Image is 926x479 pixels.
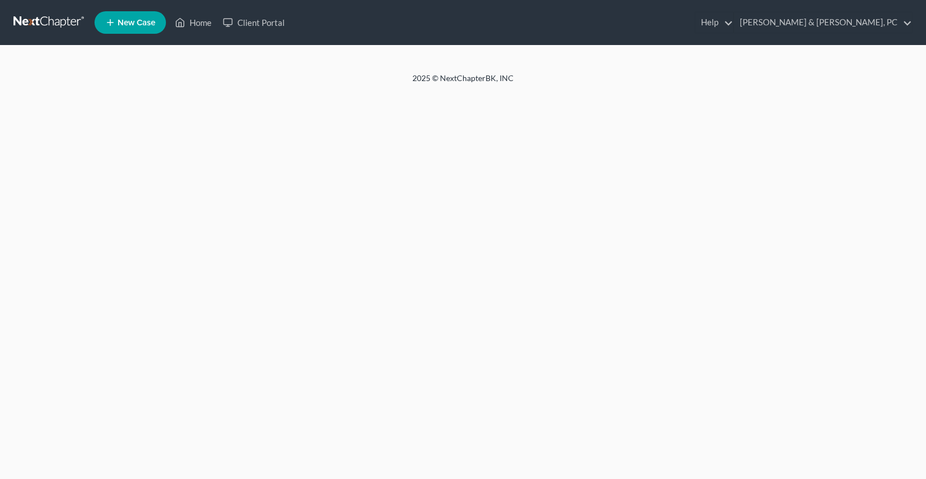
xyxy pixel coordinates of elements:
a: Help [695,12,733,33]
div: 2025 © NextChapterBK, INC [142,73,784,93]
a: [PERSON_NAME] & [PERSON_NAME], PC [734,12,912,33]
a: Client Portal [217,12,290,33]
a: Home [169,12,217,33]
new-legal-case-button: New Case [95,11,166,34]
